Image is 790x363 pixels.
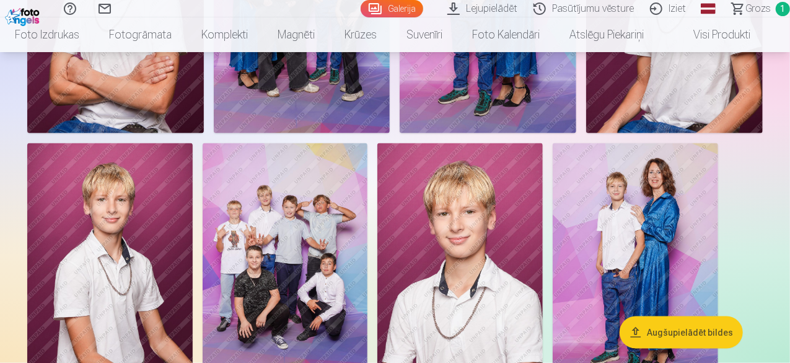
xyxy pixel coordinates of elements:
[776,2,790,16] span: 1
[620,316,743,348] button: Augšupielādēt bildes
[457,17,555,52] a: Foto kalendāri
[5,5,43,26] img: /fa1
[94,17,187,52] a: Fotogrāmata
[659,17,765,52] a: Visi produkti
[392,17,457,52] a: Suvenīri
[263,17,330,52] a: Magnēti
[745,1,771,16] span: Grozs
[330,17,392,52] a: Krūzes
[555,17,659,52] a: Atslēgu piekariņi
[187,17,263,52] a: Komplekti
